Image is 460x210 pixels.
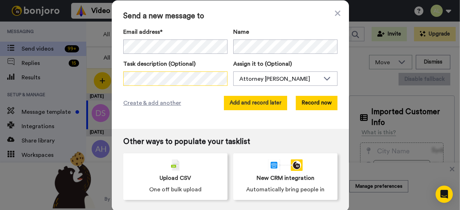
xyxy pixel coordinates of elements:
[239,75,320,83] div: Attorney [PERSON_NAME]
[296,96,337,110] button: Record now
[257,174,314,182] span: New CRM integration
[436,186,453,203] div: Open Intercom Messenger
[123,12,337,20] span: Send a new message to
[233,60,337,68] label: Assign it to (Optional)
[171,159,180,171] img: csv-grey.png
[123,28,227,36] label: Email address*
[149,185,202,194] span: One off bulk upload
[268,159,303,171] div: animation
[123,60,227,68] label: Task description (Optional)
[246,185,325,194] span: Automatically bring people in
[224,96,287,110] button: Add and record later
[233,28,249,36] span: Name
[123,99,181,107] span: Create & add another
[123,137,337,146] span: Other ways to populate your tasklist
[160,174,191,182] span: Upload CSV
